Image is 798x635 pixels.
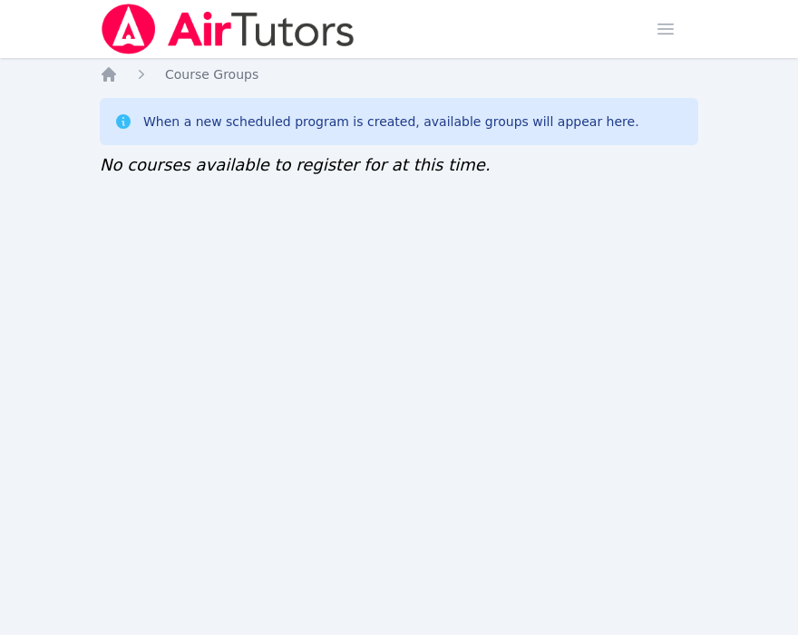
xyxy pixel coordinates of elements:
[143,112,639,131] div: When a new scheduled program is created, available groups will appear here.
[100,4,356,54] img: Air Tutors
[100,155,491,174] span: No courses available to register for at this time.
[165,67,258,82] span: Course Groups
[165,65,258,83] a: Course Groups
[100,65,698,83] nav: Breadcrumb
